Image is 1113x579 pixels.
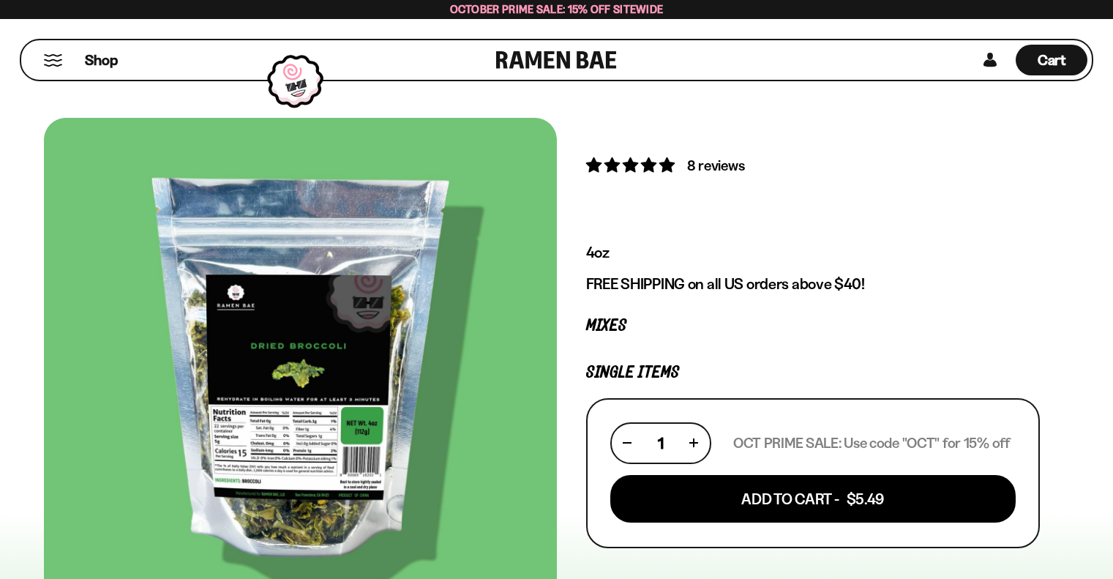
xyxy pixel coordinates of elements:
span: Cart [1038,51,1066,69]
p: FREE SHIPPING on all US orders above $40! [586,274,1040,294]
button: Add To Cart - $5.49 [610,475,1016,523]
span: Shop [85,51,118,70]
span: 4.75 stars [586,156,678,174]
p: Mixes [586,319,1040,333]
p: OCT PRIME SALE: Use code "OCT" for 15% off [733,434,1010,452]
span: 8 reviews [687,157,744,174]
p: 4oz [586,243,1040,262]
span: October Prime Sale: 15% off Sitewide [450,2,664,16]
a: Shop [85,45,118,75]
span: 1 [658,434,664,452]
button: Mobile Menu Trigger [43,54,63,67]
div: Cart [1016,40,1087,80]
p: Single Items [586,366,1040,380]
